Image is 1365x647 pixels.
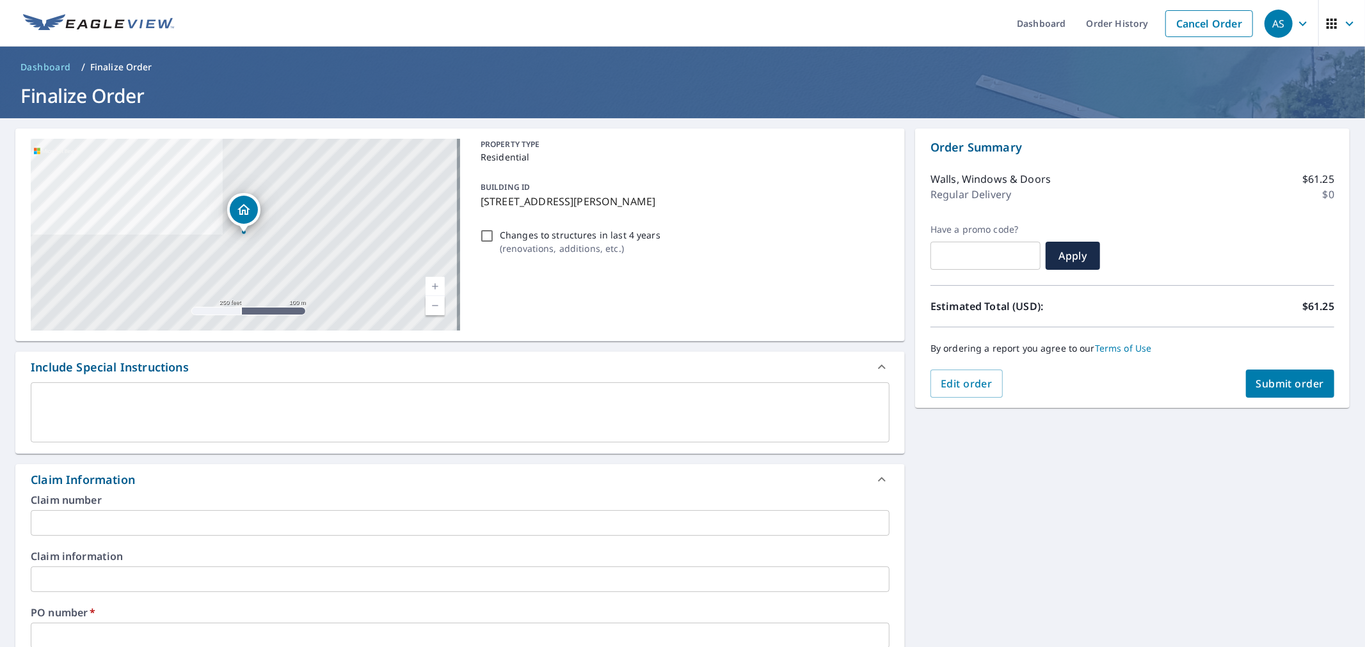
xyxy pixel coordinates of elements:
[31,607,890,618] label: PO number
[31,495,890,505] label: Claim number
[15,352,905,382] div: Include Special Instructions
[15,464,905,495] div: Claim Information
[1256,377,1325,391] span: Submit order
[1246,370,1335,398] button: Submit order
[500,242,660,255] p: ( renovations, additions, etc. )
[481,139,884,150] p: PROPERTY TYPE
[1095,342,1152,354] a: Terms of Use
[930,224,1041,235] label: Have a promo code?
[31,471,135,488] div: Claim Information
[20,61,71,74] span: Dashboard
[426,296,445,315] a: Current Level 17, Zoom Out
[23,14,174,33] img: EV Logo
[930,187,1011,202] p: Regular Delivery
[1056,249,1090,263] span: Apply
[481,194,884,209] p: [STREET_ADDRESS][PERSON_NAME]
[1165,10,1253,37] a: Cancel Order
[941,377,993,391] span: Edit order
[930,343,1334,354] p: By ordering a report you agree to our
[15,57,76,77] a: Dashboard
[930,171,1051,187] p: Walls, Windows & Doors
[481,150,884,164] p: Residential
[1323,187,1334,202] p: $0
[31,551,890,561] label: Claim information
[500,228,660,242] p: Changes to structures in last 4 years
[227,193,260,233] div: Dropped pin, building 1, Residential property, 112 Boone Hill Pkwy Summerville, SC 29483
[481,182,530,192] p: BUILDING ID
[15,57,1350,77] nav: breadcrumb
[81,59,85,75] li: /
[1046,242,1100,270] button: Apply
[1302,171,1334,187] p: $61.25
[15,82,1350,109] h1: Finalize Order
[1302,299,1334,314] p: $61.25
[930,299,1133,314] p: Estimated Total (USD):
[930,139,1334,156] p: Order Summary
[930,370,1003,398] button: Edit order
[426,277,445,296] a: Current Level 17, Zoom In
[90,61,152,74] p: Finalize Order
[31,359,189,376] div: Include Special Instructions
[1265,10,1293,38] div: AS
